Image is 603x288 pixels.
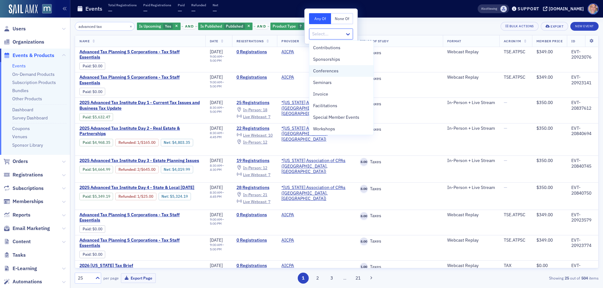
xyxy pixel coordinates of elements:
a: *[US_STATE] Association of CPAs ([GEOGRAPHIC_DATA], [GEOGRAPHIC_DATA]) [281,185,351,202]
time: 8:30 AM [210,163,222,168]
div: Paid: 0 - $0 [79,88,105,95]
span: Net : [161,194,170,199]
a: *[US_STATE] Association of CPAs ([GEOGRAPHIC_DATA], [GEOGRAPHIC_DATA]) [281,158,351,175]
span: 8.00 [360,238,368,245]
span: : [118,140,137,145]
span: Invoice [313,91,328,97]
span: ID [571,39,575,43]
div: – [210,131,228,139]
a: *[US_STATE] Association of CPAs ([GEOGRAPHIC_DATA], [GEOGRAPHIC_DATA]) [281,126,351,142]
span: Live Webcast : [243,172,267,177]
div: TSE.ATPSC [504,212,528,218]
span: Acronym [504,39,521,43]
span: Workshops [313,126,335,132]
span: [DATE] [210,185,223,190]
a: Paid [83,252,90,257]
div: Paid: 0 - $0 [79,62,105,70]
a: 2025 Advanced Tax Institute Day 2 - Real Estate & Partnerships [79,126,201,137]
div: Net: $480335 [161,139,193,146]
span: — [213,7,217,14]
button: Any Of [309,13,331,24]
span: 21 [263,192,267,197]
a: Registrations [3,171,43,178]
img: SailAMX [9,4,38,14]
a: 2025 Advanced Tax Institute Day 1 - Current Tax Issues and Business Tax Update [79,100,201,111]
span: Provider [281,39,299,43]
span: [DATE] [210,212,223,217]
div: In-Person + Live Stream [447,185,495,191]
a: AICPA [281,238,294,243]
span: 18 [263,107,267,112]
span: [DATE] [210,125,223,131]
p: Paid Registrations [143,3,171,7]
div: – [210,164,228,172]
span: Automations [13,278,42,285]
span: $0.00 [92,89,102,94]
a: 28 Registrations [236,185,273,191]
a: 0 Registrations [236,49,273,55]
a: 0 Registrations [236,212,273,218]
a: View Homepage [38,4,52,15]
span: [DATE] [210,100,223,105]
time: 9:00 AM [210,217,222,222]
span: $349.00 [536,49,553,55]
time: 5:00 PM [210,84,222,88]
a: Advanced Tax Planning S Corporations - Tax Staff Essentials [79,75,201,86]
button: and [254,24,269,29]
span: — [143,7,148,14]
span: 8.00 [360,158,368,166]
a: Advanced Tax Planning S Corporations - Tax Staff Essentials [79,49,201,60]
span: $4,803.35 [172,140,190,145]
p: Net [213,3,218,7]
span: Product Type [273,24,296,29]
a: Refunded [118,194,135,199]
a: Advanced Tax Planning S Corporations - Tax Staff Essentials [79,238,201,249]
span: [DATE] [210,158,223,163]
span: In-Person : [243,139,262,144]
span: *Maryland Association of CPAs (Timonium, MD) [281,100,351,117]
div: Net: $401999 [161,166,193,173]
span: Tasks [13,252,26,259]
span: $0.00 [92,252,102,257]
span: Taxes [368,186,381,192]
a: 22 Registrations [236,126,273,131]
input: Search… [75,22,135,31]
p: Paid [178,3,185,7]
a: Subscription Products [12,80,56,85]
a: In-Person: 18 [236,107,267,112]
span: Seminars [313,79,332,86]
span: Reports [13,212,30,218]
button: 21 [353,273,364,284]
span: $0.00 [92,64,102,68]
h1: Events [85,5,102,13]
span: Published [226,24,243,29]
img: SailAMX [42,4,52,14]
a: Users [3,25,26,32]
div: Paid: 81 - $563247 [79,113,113,121]
span: Date [210,39,218,43]
div: TSE.ATPSC [504,75,528,80]
a: 0 Registrations [236,75,273,80]
a: E-Learning [3,265,37,272]
span: AICPA [281,212,321,218]
div: Refunded: 55 - $496835 [115,139,158,146]
a: Bundles [12,88,29,93]
span: Net : [164,140,172,145]
span: 8.00 [360,212,368,220]
div: Paid: 38 - $534919 [79,193,113,200]
a: Events [12,63,26,69]
div: – [210,191,228,199]
span: : [83,167,92,172]
span: Viewing [481,7,497,11]
span: $350.00 [536,158,553,163]
span: [DATE] [210,49,223,55]
time: 5:00 PM [210,221,222,226]
div: Yes [137,23,181,30]
a: 0 Registrations [236,263,273,269]
span: 7 [268,172,270,177]
span: Advanced Tax Planning S Corporations - Tax Staff Essentials [79,212,201,223]
span: Registrations [13,171,43,178]
a: 0 Registrations [236,238,273,243]
a: Venues [12,134,27,139]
